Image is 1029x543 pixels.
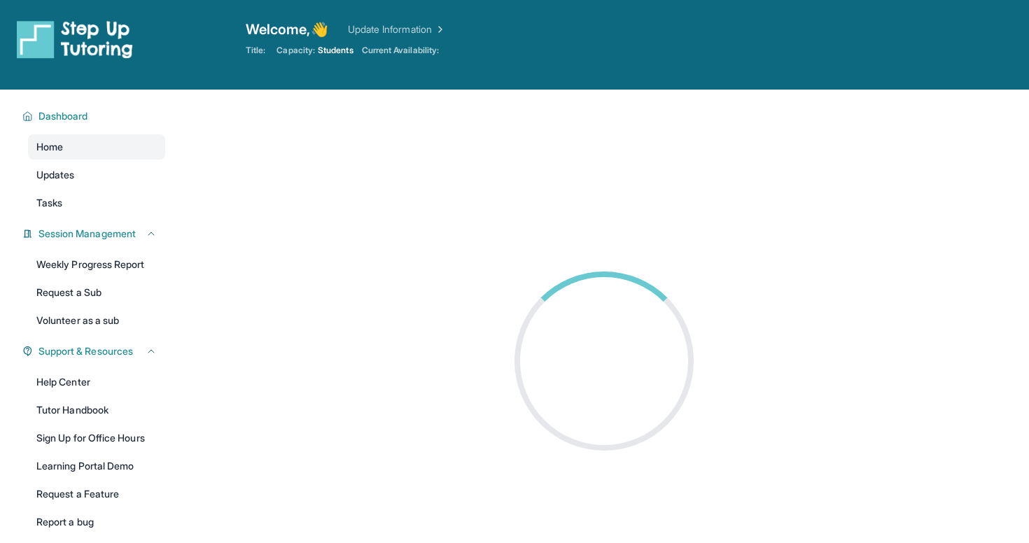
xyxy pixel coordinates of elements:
[28,308,165,333] a: Volunteer as a sub
[28,397,165,423] a: Tutor Handbook
[17,20,133,59] img: logo
[28,134,165,160] a: Home
[28,252,165,277] a: Weekly Progress Report
[36,168,75,182] span: Updates
[318,45,353,56] span: Students
[28,453,165,479] a: Learning Portal Demo
[432,22,446,36] img: Chevron Right
[33,227,157,241] button: Session Management
[28,369,165,395] a: Help Center
[28,280,165,305] a: Request a Sub
[38,109,88,123] span: Dashboard
[33,109,157,123] button: Dashboard
[276,45,315,56] span: Capacity:
[28,481,165,507] a: Request a Feature
[28,425,165,451] a: Sign Up for Office Hours
[36,196,62,210] span: Tasks
[362,45,439,56] span: Current Availability:
[28,509,165,535] a: Report a bug
[36,140,63,154] span: Home
[28,162,165,188] a: Updates
[38,227,136,241] span: Session Management
[28,190,165,216] a: Tasks
[246,45,265,56] span: Title:
[246,20,328,39] span: Welcome, 👋
[38,344,133,358] span: Support & Resources
[348,22,446,36] a: Update Information
[33,344,157,358] button: Support & Resources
